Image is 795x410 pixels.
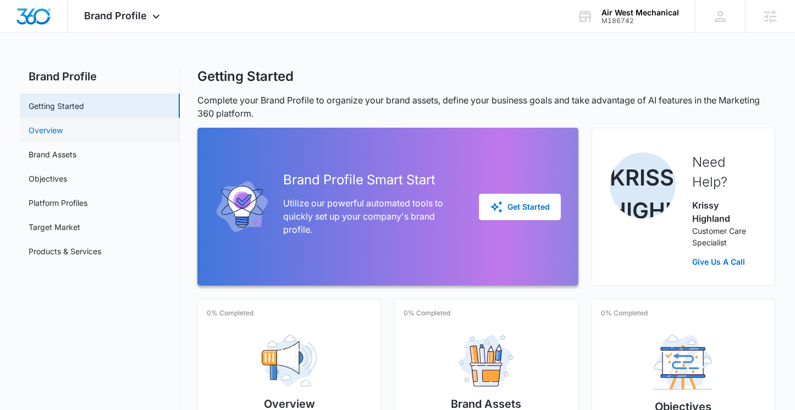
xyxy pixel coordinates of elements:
[601,8,679,17] div: account name
[479,194,561,220] button: Get Started
[601,17,679,25] div: account id
[283,196,461,236] p: Utilize our powerful automated tools to quickly set up your company's brand profile.
[29,173,67,184] a: Objectives
[29,197,87,209] a: Platform Profiles
[29,124,63,136] a: Overview
[283,170,461,190] h2: Brand Profile Smart Start
[610,152,676,218] img: Krissy Highland
[207,308,253,318] p: 0% Completed
[20,68,180,85] h2: Brand Profile
[29,245,101,257] a: Products & Services
[692,199,757,225] p: Krissy Highland
[84,10,147,21] span: Brand Profile
[601,308,648,318] p: 0% Completed
[490,200,550,214] div: Get Started
[692,225,757,248] p: Customer Care Specialist
[692,152,757,192] h2: Need Help?
[197,94,775,120] p: Complete your Brand Profile to organize your brand assets, define your business goals and take ad...
[692,256,757,267] a: Give Us A Call
[29,100,84,112] a: Getting Started
[197,68,294,85] h1: Getting Started
[29,221,80,233] a: Target Market
[29,149,76,160] a: Brand Assets
[404,308,450,318] p: 0% Completed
